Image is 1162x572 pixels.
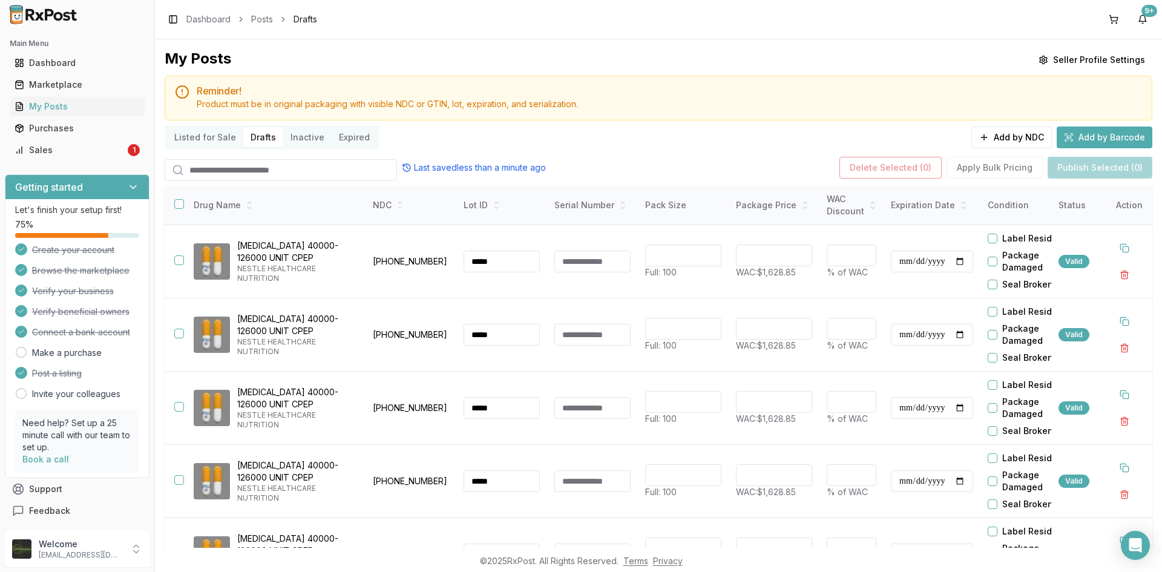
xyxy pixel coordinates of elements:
div: Package Price [736,199,812,211]
div: Lot ID [464,199,540,211]
button: Drafts [243,128,283,147]
span: 75 % [15,219,33,231]
span: % of WAC [827,340,868,350]
img: User avatar [12,539,31,559]
span: Full: 100 [645,413,677,424]
th: Status [1051,186,1107,225]
span: Full: 100 [645,267,677,277]
p: Welcome [39,538,123,550]
div: Expiration Date [891,199,973,211]
label: Package Damaged [1002,396,1071,420]
label: Label Residue [1002,379,1063,391]
span: WAC: $1,628.85 [736,487,796,497]
div: NDC [373,199,449,211]
a: Sales1 [10,139,145,161]
a: Purchases [10,117,145,139]
button: Sales1 [5,140,149,160]
p: NESTLE HEALTHCARE NUTRITION [237,337,356,357]
label: Label Residue [1002,525,1063,537]
button: Delete [1114,410,1135,432]
button: Add by NDC [971,127,1052,148]
span: % of WAC [827,487,868,497]
div: Open Intercom Messenger [1121,531,1150,560]
button: Dashboard [5,53,149,73]
a: Marketplace [10,74,145,96]
th: Condition [980,186,1071,225]
button: Duplicate [1114,530,1135,552]
button: My Posts [5,97,149,116]
p: NESTLE HEALTHCARE NUTRITION [237,264,356,283]
span: Full: 100 [645,487,677,497]
p: Need help? Set up a 25 minute call with our team to set up. [22,417,132,453]
div: Sales [15,144,125,156]
div: WAC Discount [827,193,876,217]
span: Drafts [294,13,317,25]
div: Serial Number [554,199,631,211]
span: Verify your business [32,285,114,297]
p: [MEDICAL_DATA] 40000-126000 UNIT CPEP [237,459,356,484]
a: My Posts [10,96,145,117]
div: Valid [1059,401,1089,415]
img: Zenpep 40000-126000 UNIT CPEP [194,243,230,280]
button: Duplicate [1114,311,1135,332]
p: [MEDICAL_DATA] 40000-126000 UNIT CPEP [237,386,356,410]
a: Make a purchase [32,347,102,359]
label: Label Residue [1002,452,1063,464]
p: Let's finish your setup first! [15,204,139,216]
button: Duplicate [1114,384,1135,406]
label: Seal Broken [1002,425,1053,437]
p: [PHONE_NUMBER] [373,402,449,414]
a: Privacy [653,556,683,566]
img: Zenpep 40000-126000 UNIT CPEP [194,317,230,353]
p: [MEDICAL_DATA] 40000-126000 UNIT CPEP [237,533,356,557]
span: Full: 100 [645,340,677,350]
button: Seller Profile Settings [1031,49,1152,71]
a: Posts [251,13,273,25]
span: % of WAC [827,267,868,277]
div: Valid [1059,328,1089,341]
a: Dashboard [10,52,145,74]
div: My Posts [165,49,231,71]
p: [PHONE_NUMBER] [373,255,449,268]
label: Seal Broken [1002,278,1053,291]
label: Package Damaged [1002,323,1071,347]
button: Duplicate [1114,457,1135,479]
button: Listed for Sale [167,128,243,147]
nav: breadcrumb [186,13,317,25]
label: Label Residue [1002,306,1063,318]
p: [PHONE_NUMBER] [373,329,449,341]
p: [EMAIL_ADDRESS][DOMAIN_NAME] [39,550,123,560]
label: Package Damaged [1002,542,1071,567]
p: [MEDICAL_DATA] 40000-126000 UNIT CPEP [237,240,356,264]
label: Label Residue [1002,232,1063,245]
div: Dashboard [15,57,140,69]
a: Terms [623,556,648,566]
div: Product must be in original packaging with visible NDC or GTIN, lot, expiration, and serialization. [197,98,1142,110]
button: Feedback [5,500,149,522]
a: Book a call [22,454,69,464]
button: Support [5,478,149,500]
p: [MEDICAL_DATA] 40000-126000 UNIT CPEP [237,313,356,337]
p: NESTLE HEALTHCARE NUTRITION [237,484,356,503]
img: Zenpep 40000-126000 UNIT CPEP [194,463,230,499]
h5: Reminder! [197,86,1142,96]
a: Dashboard [186,13,231,25]
span: Create your account [32,244,114,256]
button: Delete [1114,264,1135,286]
span: WAC: $1,628.85 [736,267,796,277]
a: Invite your colleagues [32,388,120,400]
span: Feedback [29,505,70,517]
span: WAC: $1,628.85 [736,413,796,424]
span: Post a listing [32,367,82,380]
div: 9+ [1141,5,1157,17]
div: Drug Name [194,199,356,211]
img: Zenpep 40000-126000 UNIT CPEP [194,390,230,426]
h3: Getting started [15,180,83,194]
button: Inactive [283,128,332,147]
label: Seal Broken [1002,352,1053,364]
button: Marketplace [5,75,149,94]
p: NESTLE HEALTHCARE NUTRITION [237,410,356,430]
h2: Main Menu [10,39,145,48]
div: Marketplace [15,79,140,91]
button: Delete [1114,337,1135,359]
